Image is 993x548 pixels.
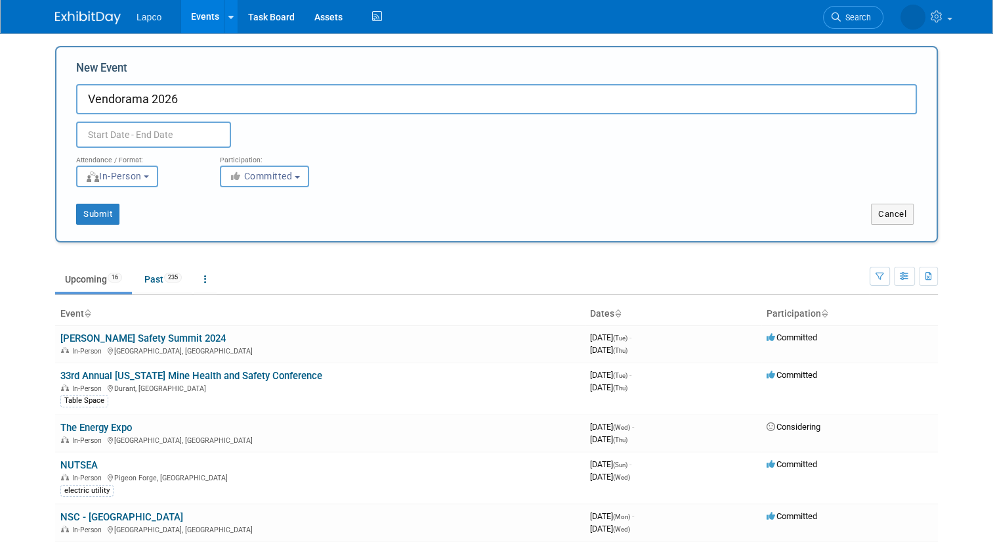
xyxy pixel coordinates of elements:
[590,382,627,392] span: [DATE]
[76,122,231,148] input: Start Date - End Date
[629,459,631,469] span: -
[590,511,634,521] span: [DATE]
[72,436,106,445] span: In-Person
[841,12,871,22] span: Search
[61,474,69,480] img: In-Person Event
[590,524,630,534] span: [DATE]
[61,347,69,354] img: In-Person Event
[632,422,634,432] span: -
[76,204,119,225] button: Submit
[61,384,69,391] img: In-Person Event
[72,526,106,534] span: In-Person
[76,148,200,165] div: Attendance / Format:
[590,472,630,482] span: [DATE]
[60,332,226,344] a: [PERSON_NAME] Safety Summit 2024
[613,474,630,481] span: (Wed)
[629,332,631,342] span: -
[55,303,585,325] th: Event
[72,384,106,393] span: In-Person
[61,526,69,532] img: In-Person Event
[60,472,580,482] div: Pigeon Forge, [GEOGRAPHIC_DATA]
[823,6,883,29] a: Search
[767,422,820,432] span: Considering
[220,166,309,187] button: Committed
[76,166,158,187] button: In-Person
[613,384,627,392] span: (Thu)
[220,148,344,165] div: Participation:
[60,370,322,382] a: 33rd Annual [US_STATE] Mine Health and Safety Conference
[767,370,817,380] span: Committed
[55,267,132,292] a: Upcoming16
[871,204,914,225] button: Cancel
[613,424,630,431] span: (Wed)
[629,370,631,380] span: -
[72,347,106,355] span: In-Person
[590,370,631,380] span: [DATE]
[60,345,580,355] div: [GEOGRAPHIC_DATA], [GEOGRAPHIC_DATA]
[60,485,114,497] div: electric utility
[85,171,142,181] span: In-Person
[613,513,630,520] span: (Mon)
[55,11,121,24] img: ExhibitDay
[613,334,627,342] span: (Tue)
[590,459,631,469] span: [DATE]
[60,422,132,434] a: The Energy Expo
[767,332,817,342] span: Committed
[614,308,621,319] a: Sort by Start Date
[137,12,161,22] span: Lapco
[229,171,293,181] span: Committed
[613,526,630,533] span: (Wed)
[60,524,580,534] div: [GEOGRAPHIC_DATA], [GEOGRAPHIC_DATA]
[135,267,192,292] a: Past235
[590,332,631,342] span: [DATE]
[590,434,627,444] span: [DATE]
[632,511,634,521] span: -
[60,395,108,407] div: Table Space
[585,303,761,325] th: Dates
[613,461,627,468] span: (Sun)
[761,303,938,325] th: Participation
[821,308,828,319] a: Sort by Participation Type
[76,84,917,114] input: Name of Trade Show / Conference
[72,474,106,482] span: In-Person
[613,436,627,444] span: (Thu)
[76,60,127,81] label: New Event
[900,5,925,30] img: Marian Meiss
[60,382,580,393] div: Durant, [GEOGRAPHIC_DATA]
[60,511,183,523] a: NSC - [GEOGRAPHIC_DATA]
[60,459,98,471] a: NUTSEA
[767,511,817,521] span: Committed
[613,347,627,354] span: (Thu)
[590,345,627,355] span: [DATE]
[767,459,817,469] span: Committed
[590,422,634,432] span: [DATE]
[108,273,122,283] span: 16
[84,308,91,319] a: Sort by Event Name
[60,434,580,445] div: [GEOGRAPHIC_DATA], [GEOGRAPHIC_DATA]
[164,273,182,283] span: 235
[61,436,69,443] img: In-Person Event
[613,372,627,379] span: (Tue)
